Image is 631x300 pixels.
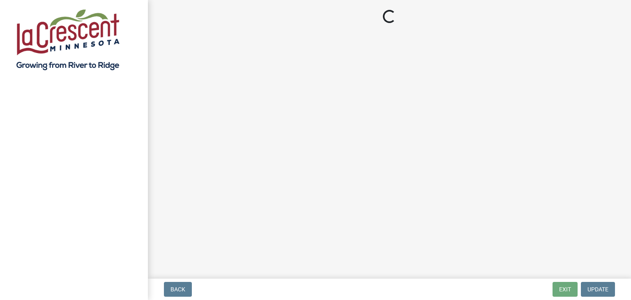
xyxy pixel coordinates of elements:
span: Back [170,286,185,293]
button: Back [164,282,192,297]
button: Exit [553,282,578,297]
img: City of La Crescent, Minnesota [16,9,120,70]
button: Update [581,282,615,297]
span: Update [587,286,608,293]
